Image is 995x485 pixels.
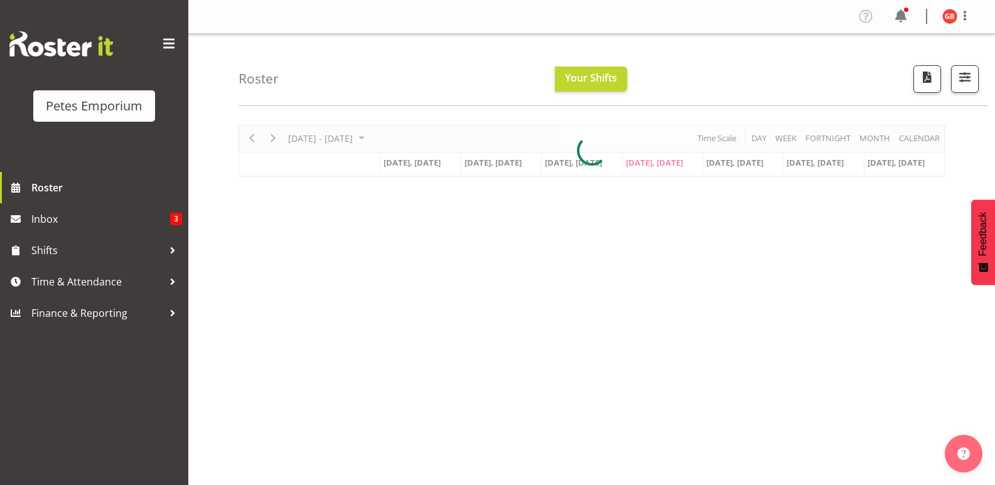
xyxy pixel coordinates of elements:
[971,200,995,285] button: Feedback - Show survey
[913,65,941,93] button: Download a PDF of the roster according to the set date range.
[942,9,957,24] img: gillian-byford11184.jpg
[31,178,182,197] span: Roster
[31,304,163,322] span: Finance & Reporting
[170,213,182,225] span: 3
[9,31,113,56] img: Rosterit website logo
[957,447,970,460] img: help-xxl-2.png
[31,241,163,260] span: Shifts
[46,97,143,115] div: Petes Emporium
[951,65,979,93] button: Filter Shifts
[31,210,170,228] span: Inbox
[565,71,617,85] span: Your Shifts
[555,67,627,92] button: Your Shifts
[31,272,163,291] span: Time & Attendance
[977,212,989,256] span: Feedback
[239,72,279,86] h4: Roster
